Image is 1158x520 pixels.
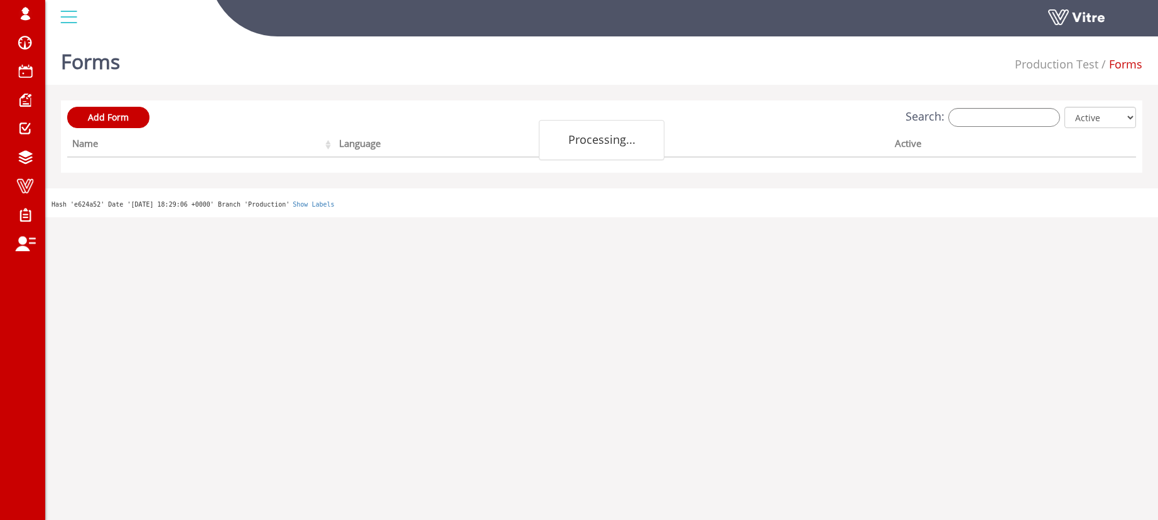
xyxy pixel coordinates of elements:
span: Hash 'e624a52' Date '[DATE] 18:29:06 +0000' Branch 'Production' [51,201,289,208]
input: Search: [948,108,1060,127]
th: Language [334,134,614,158]
span: Add Form [88,111,129,123]
li: Forms [1098,57,1142,73]
th: Company [614,134,890,158]
label: Search: [906,108,1060,127]
a: Show Labels [293,201,334,208]
h1: Forms [61,31,120,85]
a: Add Form [67,107,149,128]
th: Active [890,134,1082,158]
span: 39 [1015,57,1098,72]
div: Processing... [539,120,664,160]
th: Name [67,134,334,158]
